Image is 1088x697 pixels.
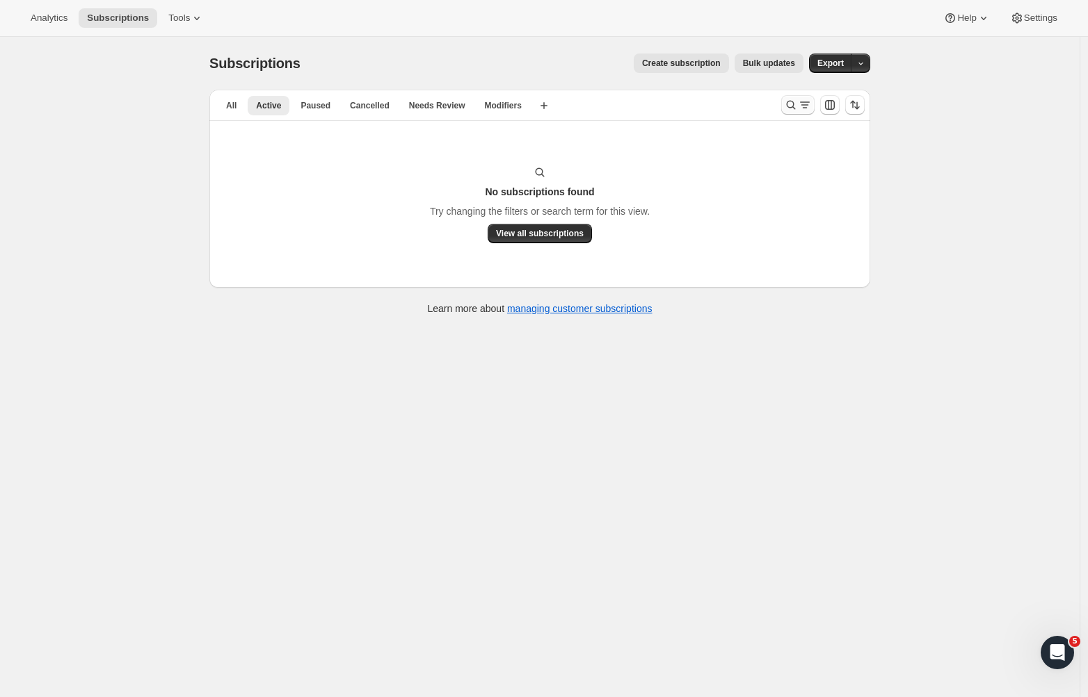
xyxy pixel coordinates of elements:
span: Analytics [31,13,67,24]
button: Help [935,8,998,28]
span: View all subscriptions [496,228,584,239]
span: Needs Review [409,100,465,111]
button: Bulk updates [735,54,803,73]
span: All [226,100,237,111]
a: managing customer subscriptions [507,303,653,314]
button: Sort the results [845,95,865,115]
h3: No subscriptions found [485,185,594,199]
span: Settings [1024,13,1057,24]
span: Tools [168,13,190,24]
p: Learn more about [428,302,653,315]
span: Cancelled [350,100,390,111]
span: 5 [1069,636,1080,647]
span: Active [256,100,281,111]
button: Analytics [22,8,76,28]
button: Settings [1002,8,1066,28]
span: Export [817,58,844,69]
button: Tools [160,8,212,28]
span: Create subscription [642,58,721,69]
button: Create subscription [634,54,729,73]
p: Try changing the filters or search term for this view. [430,204,650,218]
button: Search and filter results [781,95,815,115]
button: Subscriptions [79,8,157,28]
span: Help [957,13,976,24]
span: Subscriptions [87,13,149,24]
span: Paused [301,100,330,111]
button: Create new view [533,96,555,115]
iframe: Intercom live chat [1041,636,1074,669]
span: Bulk updates [743,58,795,69]
span: Subscriptions [209,56,301,71]
button: Export [809,54,852,73]
button: Customize table column order and visibility [820,95,840,115]
span: Modifiers [484,100,521,111]
button: View all subscriptions [488,224,592,243]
